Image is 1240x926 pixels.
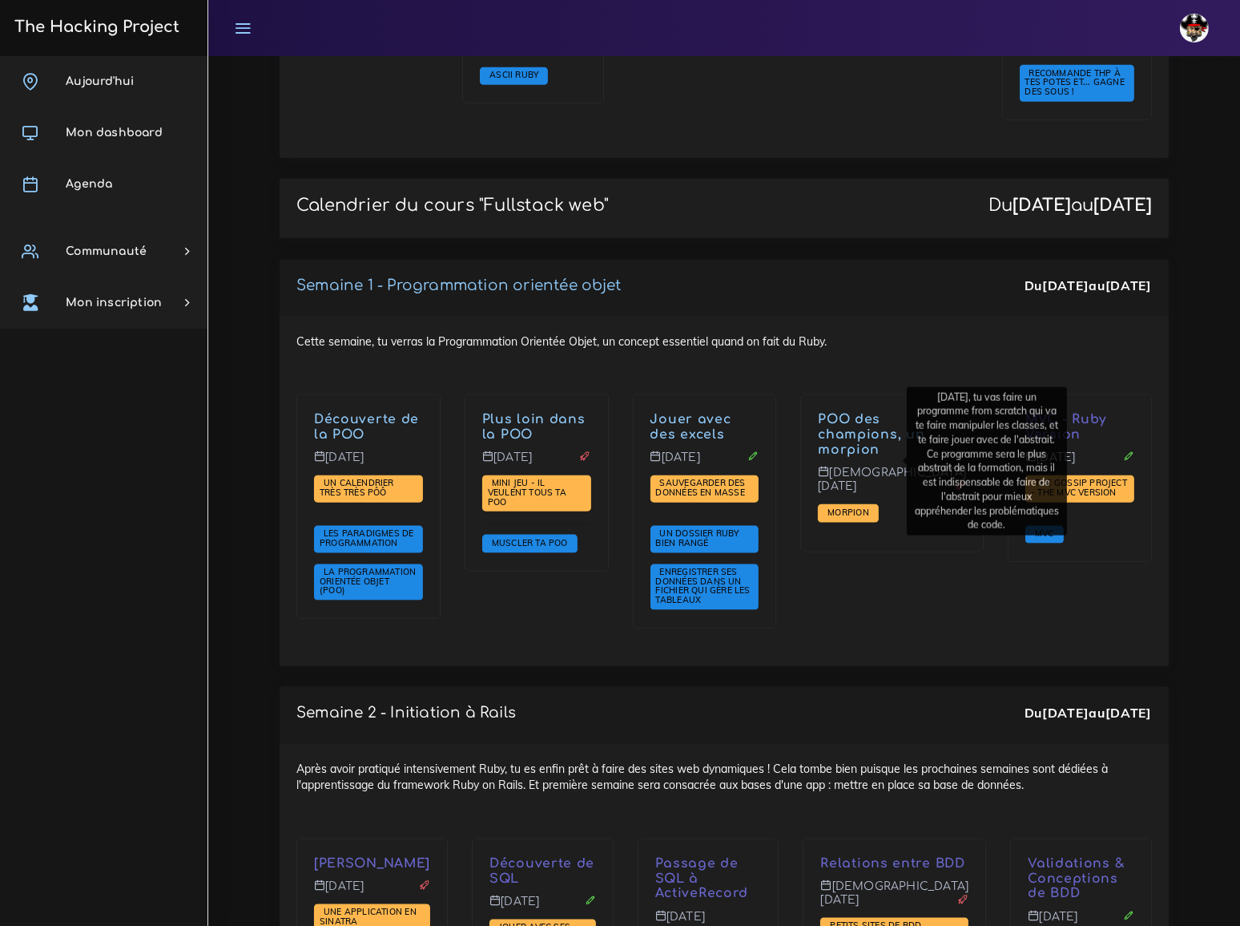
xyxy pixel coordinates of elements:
[482,451,591,476] p: [DATE]
[656,478,749,499] a: Sauvegarder des données en masse
[296,277,621,293] a: Semaine 1 - Programmation orientée objet
[320,477,394,498] span: Un calendrier très très PÔÔ
[296,196,609,216] p: Calendrier du cours "Fullstack web"
[66,127,163,139] span: Mon dashboard
[656,567,751,606] a: Enregistrer ses données dans un fichier qui gère les tableaux
[1025,68,1125,98] a: Recommande THP à tes potes et... gagne des sous !
[823,507,872,518] span: Morpion
[66,297,162,309] span: Mon inscription
[320,528,414,549] a: Les paradigmes de programmation
[1025,412,1134,443] p: MVC - Ruby Version
[320,478,394,499] a: Un calendrier très très PÔÔ
[66,75,134,87] span: Aujourd'hui
[320,566,416,596] span: La Programmation Orientée Objet (POO)
[296,704,516,722] p: Semaine 2 - Initiation à Rails
[314,412,419,442] a: Découverte de la POO
[907,387,1067,536] div: [DATE], tu vas faire un programme from scratch qui va te faire manipuler les classes, et te faire...
[488,537,572,548] span: Muscler ta POO
[650,451,759,476] p: [DATE]
[482,412,586,442] a: Plus loin dans la POO
[320,528,414,548] span: Les paradigmes de programmation
[1025,704,1152,722] div: Du au
[818,466,966,505] p: [DEMOGRAPHIC_DATA][DATE]
[1025,277,1152,295] div: Du au
[1013,196,1071,215] strong: [DATE]
[1105,277,1152,293] strong: [DATE]
[488,478,566,507] a: Mini jeu - il veulent tous ta POO
[485,69,542,80] span: ASCII Ruby
[488,477,566,507] span: Mini jeu - il veulent tous ta POO
[650,412,731,442] a: Jouer avec des excels
[1028,856,1134,901] p: Validations & Conceptions de BDD
[489,856,596,887] p: Découverte de SQL
[1105,705,1152,721] strong: [DATE]
[485,70,542,81] a: ASCII Ruby
[656,528,739,549] a: Un dossier Ruby bien rangé
[818,412,924,457] a: POO des champions, un morpion
[656,528,739,548] span: Un dossier Ruby bien rangé
[488,538,572,549] a: Muscler ta POO
[314,856,430,871] p: [PERSON_NAME]
[280,317,1169,666] div: Cette semaine, tu verras la Programmation Orientée Objet, un concept essentiel quand on fait du R...
[1025,67,1125,97] span: Recommande THP à tes potes et... gagne des sous !
[1025,451,1134,476] p: [DATE]
[314,879,430,905] p: [DATE]
[1031,477,1127,498] span: The Gossip Project - The MVC version
[823,507,872,519] a: Morpion
[820,879,968,919] p: [DEMOGRAPHIC_DATA][DATE]
[1180,14,1209,42] img: avatar
[1042,705,1089,721] strong: [DATE]
[1042,277,1089,293] strong: [DATE]
[820,856,968,871] p: Relations entre BDD
[66,178,112,190] span: Agenda
[656,566,751,605] span: Enregistrer ses données dans un fichier qui gère les tableaux
[489,895,596,920] p: [DATE]
[320,567,416,596] a: La Programmation Orientée Objet (POO)
[66,245,147,257] span: Communauté
[10,18,179,36] h3: The Hacking Project
[988,196,1152,216] div: Du au
[1093,196,1152,215] strong: [DATE]
[314,451,423,476] p: [DATE]
[656,477,749,498] span: Sauvegarder des données en masse
[655,856,762,901] p: Passage de SQL à ActiveRecord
